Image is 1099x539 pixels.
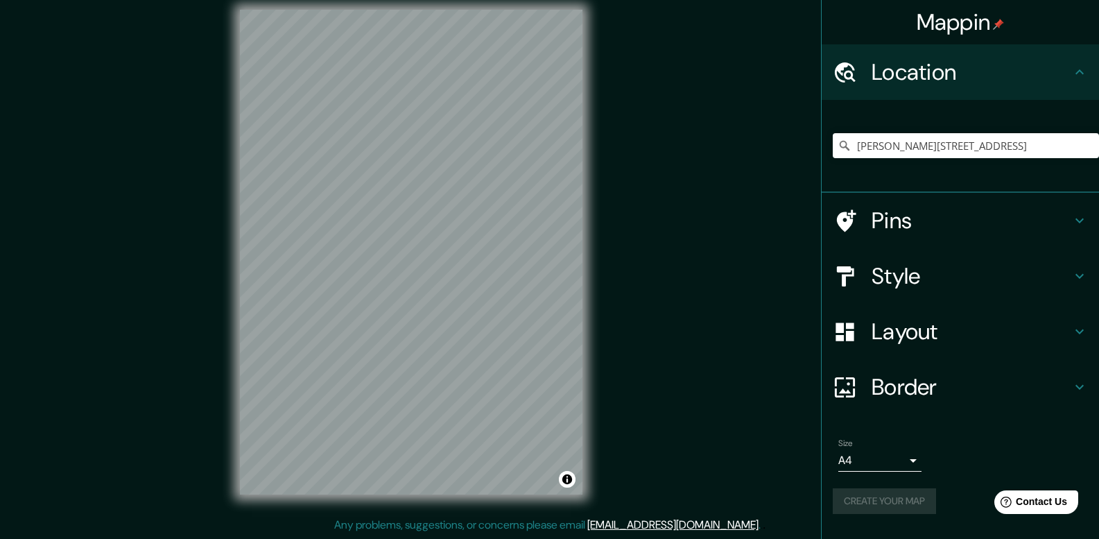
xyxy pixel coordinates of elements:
[587,517,759,532] a: [EMAIL_ADDRESS][DOMAIN_NAME]
[822,44,1099,100] div: Location
[763,517,765,533] div: .
[872,373,1071,401] h4: Border
[872,318,1071,345] h4: Layout
[822,304,1099,359] div: Layout
[822,193,1099,248] div: Pins
[761,517,763,533] div: .
[872,58,1071,86] h4: Location
[833,133,1099,158] input: Pick your city or area
[838,450,921,472] div: A4
[559,471,576,488] button: Toggle attribution
[872,262,1071,290] h4: Style
[240,10,582,495] canvas: Map
[872,207,1071,234] h4: Pins
[822,248,1099,304] div: Style
[822,359,1099,415] div: Border
[838,438,853,450] label: Size
[993,19,1004,30] img: pin-icon.png
[976,485,1084,524] iframe: Help widget launcher
[917,8,1005,36] h4: Mappin
[334,517,761,533] p: Any problems, suggestions, or concerns please email .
